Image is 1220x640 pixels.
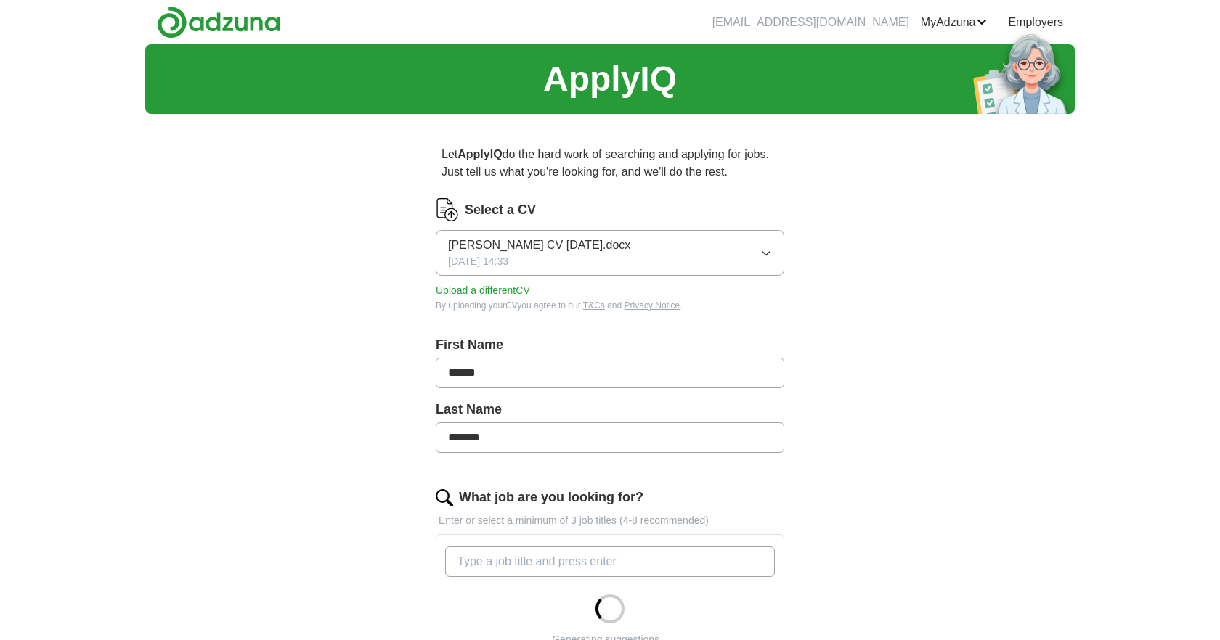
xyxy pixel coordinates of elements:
[543,53,677,105] h1: ApplyIQ
[436,513,784,528] p: Enter or select a minimum of 3 job titles (4-8 recommended)
[465,200,536,220] label: Select a CV
[436,335,784,355] label: First Name
[445,546,775,577] input: Type a job title and press enter
[625,300,680,311] a: Privacy Notice
[448,254,508,269] span: [DATE] 14:33
[448,237,630,254] span: [PERSON_NAME] CV [DATE].docx
[436,198,459,221] img: CV Icon
[1008,14,1063,31] a: Employers
[436,400,784,419] label: Last Name
[436,283,530,298] button: Upload a differentCV
[583,300,605,311] a: T&Cs
[436,140,784,186] p: Let do the hard work of searching and applying for jobs. Just tell us what you're looking for, an...
[436,299,784,312] div: By uploading your CV you agree to our and .
[157,6,280,38] img: Adzuna logo
[436,489,453,506] img: search.png
[459,488,643,507] label: What job are you looking for?
[921,14,988,31] a: MyAdzuna
[712,14,909,31] li: [EMAIL_ADDRESS][DOMAIN_NAME]
[457,148,502,160] strong: ApplyIQ
[436,230,784,276] button: [PERSON_NAME] CV [DATE].docx[DATE] 14:33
